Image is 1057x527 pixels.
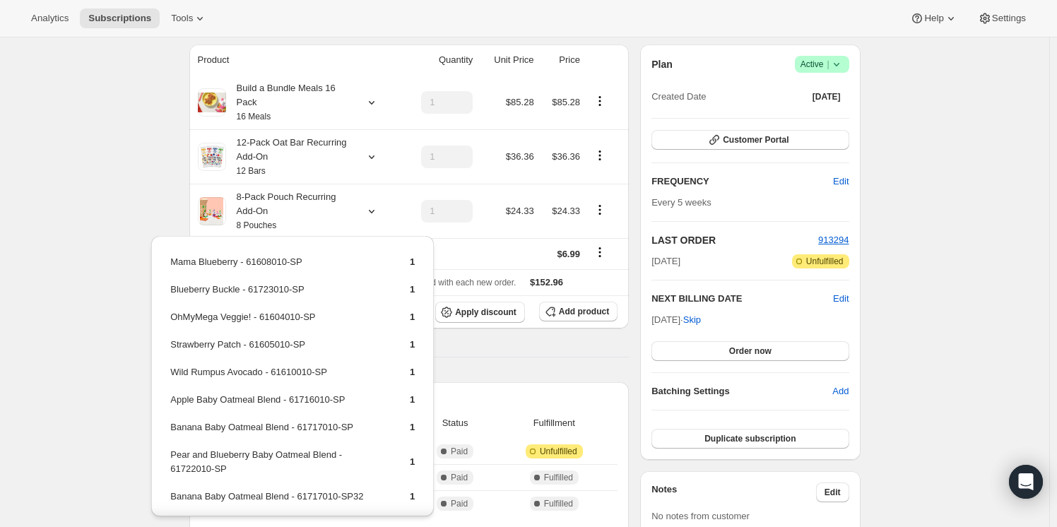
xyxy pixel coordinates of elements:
[1009,465,1043,499] div: Open Intercom Messenger
[801,57,844,71] span: Active
[651,233,818,247] h2: LAST ORDER
[170,254,386,280] td: Mama Blueberry - 61608010-SP
[723,134,789,146] span: Customer Portal
[171,13,193,24] span: Tools
[237,166,266,176] small: 12 Bars
[401,45,477,76] th: Quantity
[704,433,796,444] span: Duplicate subscription
[451,498,468,509] span: Paid
[675,309,709,331] button: Skip
[552,151,580,162] span: $36.36
[538,45,584,76] th: Price
[189,45,402,76] th: Product
[544,498,573,509] span: Fulfilled
[170,489,386,515] td: Banana Baby Oatmeal Blend - 61717010-SP32
[902,8,966,28] button: Help
[237,112,271,122] small: 16 Meals
[435,302,525,323] button: Apply discount
[651,429,849,449] button: Duplicate subscription
[200,197,224,225] img: product img
[506,206,534,216] span: $24.33
[451,446,468,457] span: Paid
[410,491,415,502] span: 1
[80,8,160,28] button: Subscriptions
[237,220,277,230] small: 8 Pouches
[410,284,415,295] span: 1
[198,143,226,171] img: product img
[804,87,849,107] button: [DATE]
[539,302,618,321] button: Add product
[832,384,849,398] span: Add
[651,130,849,150] button: Customer Portal
[410,394,415,405] span: 1
[651,90,706,104] span: Created Date
[506,151,534,162] span: $36.36
[825,170,857,193] button: Edit
[824,380,857,403] button: Add
[455,307,516,318] span: Apply discount
[651,174,833,189] h2: FREQUENCY
[170,309,386,336] td: OhMyMega Veggie! - 61604010-SP
[226,81,353,124] div: Build a Bundle Meals 16 Pack
[170,282,386,308] td: Blueberry Buckle - 61723010-SP
[410,339,415,350] span: 1
[499,416,609,430] span: Fulfillment
[651,57,673,71] h2: Plan
[410,456,415,467] span: 1
[651,197,711,208] span: Every 5 weeks
[589,93,611,109] button: Product actions
[589,148,611,163] button: Product actions
[992,13,1026,24] span: Settings
[589,202,611,218] button: Product actions
[651,341,849,361] button: Order now
[410,367,415,377] span: 1
[552,97,580,107] span: $85.28
[813,91,841,102] span: [DATE]
[170,365,386,391] td: Wild Rumpus Avocado - 61610010-SP
[170,447,386,487] td: Pear and Blueberry Baby Oatmeal Blend - 61722010-SP
[410,312,415,322] span: 1
[818,233,849,247] button: 913294
[170,392,386,418] td: Apple Baby Oatmeal Blend - 61716010-SP
[410,422,415,432] span: 1
[969,8,1034,28] button: Settings
[806,256,844,267] span: Unfulfilled
[651,511,750,521] span: No notes from customer
[544,472,573,483] span: Fulfilled
[833,292,849,306] button: Edit
[651,384,832,398] h6: Batching Settings
[557,249,580,259] span: $6.99
[226,136,353,178] div: 12-Pack Oat Bar Recurring Add-On
[226,190,353,232] div: 8-Pack Pouch Recurring Add-On
[651,292,833,306] h2: NEXT BILLING DATE
[88,13,151,24] span: Subscriptions
[729,345,772,357] span: Order now
[589,244,611,260] button: Shipping actions
[825,487,841,498] span: Edit
[559,306,609,317] span: Add product
[170,337,386,363] td: Strawberry Patch - 61605010-SP
[530,277,563,288] span: $152.96
[540,446,577,457] span: Unfulfilled
[816,482,849,502] button: Edit
[163,8,215,28] button: Tools
[420,416,491,430] span: Status
[451,472,468,483] span: Paid
[651,482,816,502] h3: Notes
[651,254,680,268] span: [DATE]
[170,420,386,446] td: Banana Baby Oatmeal Blend - 61717010-SP
[410,256,415,267] span: 1
[651,314,701,325] span: [DATE] ·
[818,235,849,245] a: 913294
[477,45,538,76] th: Unit Price
[31,13,69,24] span: Analytics
[23,8,77,28] button: Analytics
[833,174,849,189] span: Edit
[827,59,829,70] span: |
[552,206,580,216] span: $24.33
[683,313,701,327] span: Skip
[924,13,943,24] span: Help
[506,97,534,107] span: $85.28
